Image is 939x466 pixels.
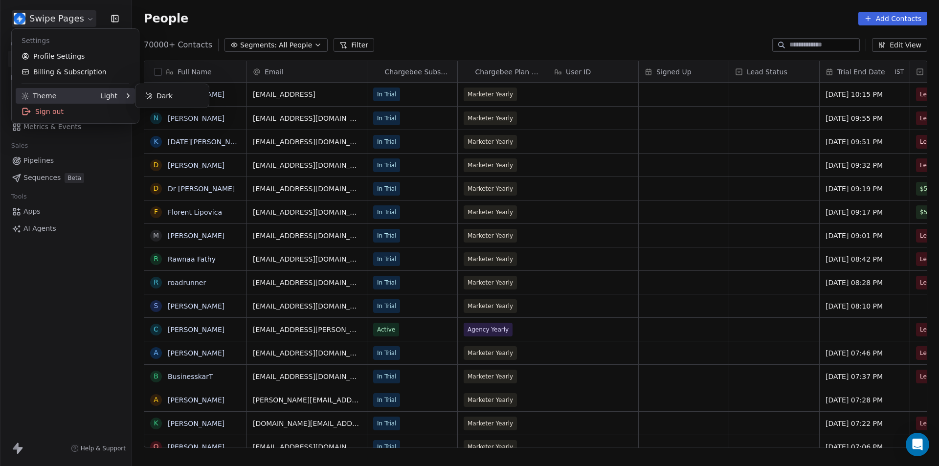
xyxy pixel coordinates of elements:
[139,88,205,104] div: Dark
[100,91,117,101] div: Light
[16,48,135,64] a: Profile Settings
[16,64,135,80] a: Billing & Subscription
[22,91,56,101] div: Theme
[16,33,135,48] div: Settings
[16,104,135,119] div: Sign out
